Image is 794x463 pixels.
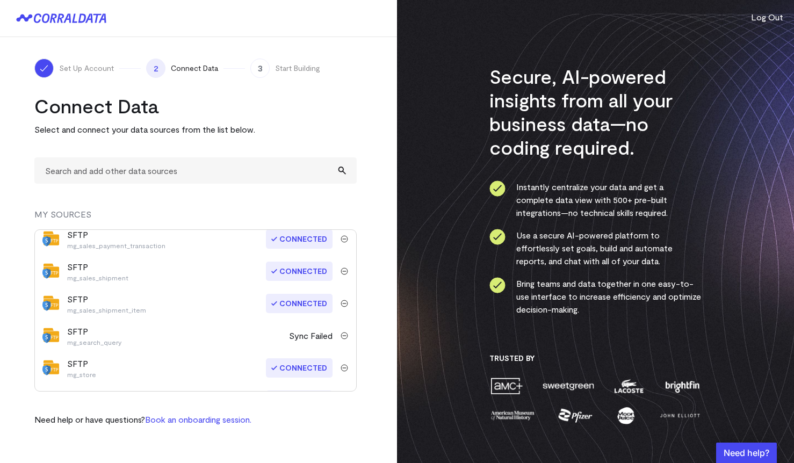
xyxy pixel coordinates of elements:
div: SFTP [67,261,128,282]
img: sftp-bbd9679b.svg [42,327,60,344]
span: Connected [266,358,333,378]
span: Set Up Account [59,63,114,74]
p: mg_sales_shipment_item [67,306,146,314]
li: Instantly centralize your data and get a complete data view with 500+ pre-built integrations—no t... [489,180,702,219]
span: Start Building [275,63,320,74]
div: MY SOURCES [34,208,357,229]
span: Connected [266,390,333,410]
img: sweetgreen-1d1fb32c.png [542,377,595,395]
img: trash-40e54a27.svg [341,235,348,243]
img: trash-40e54a27.svg [341,364,348,372]
span: Connected [266,262,333,281]
img: amc-0b11a8f1.png [489,377,524,395]
p: mg_search_query [67,338,121,346]
img: sftp-bbd9679b.svg [42,230,60,248]
img: lacoste-7a6b0538.png [613,377,645,395]
img: sftp-bbd9679b.svg [42,295,60,312]
div: SFTP [67,325,121,346]
img: ico-check-circle-4b19435c.svg [489,180,506,197]
span: Connected [266,229,333,249]
img: amnh-5afada46.png [489,406,536,425]
h3: Secure, AI-powered insights from all your business data—no coding required. [489,64,702,159]
p: Select and connect your data sources from the list below. [34,123,357,136]
img: ico-check-circle-4b19435c.svg [489,229,506,245]
h2: Connect Data [34,94,357,118]
img: pfizer-e137f5fc.png [557,406,594,425]
li: Use a secure AI-powered platform to effortlessly set goals, build and automate reports, and chat ... [489,229,702,267]
div: SFTP [67,389,117,411]
span: Connected [266,294,333,313]
div: SFTP [67,357,96,379]
input: Search and add other data sources [34,157,357,184]
img: john-elliott-25751c40.png [658,406,702,425]
p: mg_sales_shipment [67,273,128,282]
h3: Trusted By [489,353,702,363]
span: 2 [146,59,165,78]
p: mg_sales_payment_transaction [67,241,165,250]
img: moon-juice-c312e729.png [615,406,637,425]
span: Connect Data [171,63,218,74]
div: SFTP [67,293,146,314]
span: 3 [250,59,270,78]
img: ico-check-white-5ff98cb1.svg [39,63,49,74]
span: Sync Failed [289,329,333,342]
p: mg_store [67,370,96,379]
img: sftp-bbd9679b.svg [42,359,60,377]
a: Book an onboarding session. [145,414,251,424]
img: trash-40e54a27.svg [341,332,348,339]
li: Bring teams and data together in one easy-to-use interface to increase efficiency and optimize de... [489,277,702,316]
div: SFTP [67,228,165,250]
p: Need help or have questions? [34,413,251,426]
img: trash-40e54a27.svg [341,267,348,275]
button: Log Out [751,11,783,24]
img: sftp-bbd9679b.svg [42,263,60,280]
img: ico-check-circle-4b19435c.svg [489,277,506,293]
img: trash-40e54a27.svg [341,300,348,307]
img: brightfin-a251e171.png [663,377,702,395]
